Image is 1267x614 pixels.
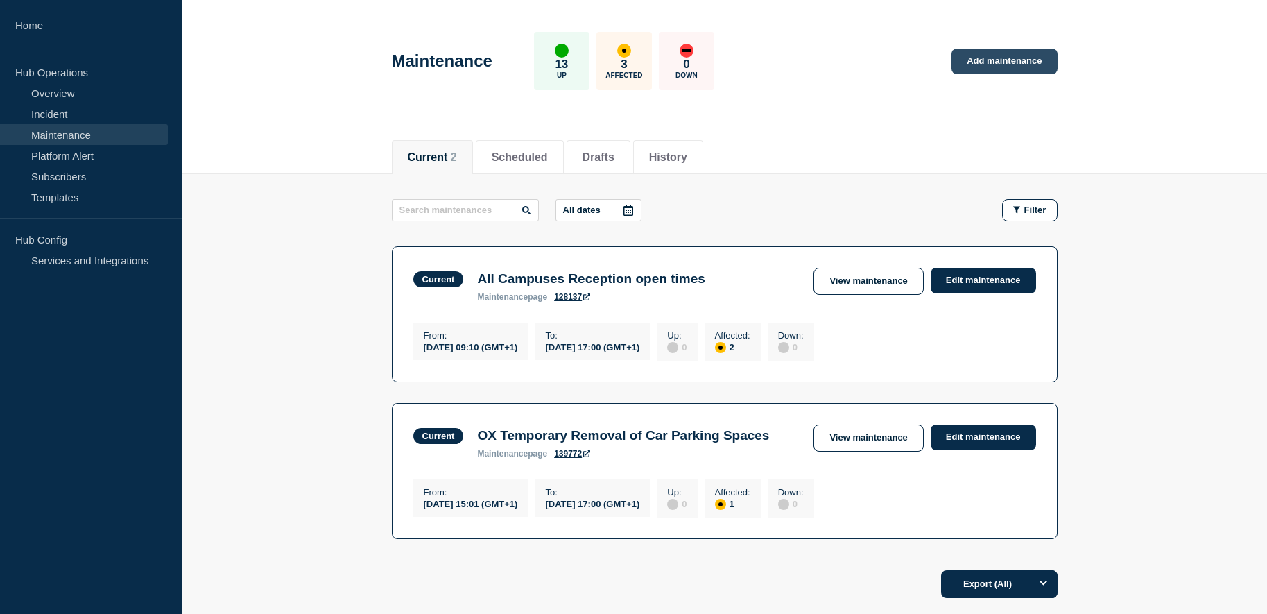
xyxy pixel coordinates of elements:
div: 2 [715,341,750,353]
button: Drafts [583,151,614,164]
div: disabled [778,499,789,510]
div: up [555,44,569,58]
div: disabled [667,342,678,353]
p: Affected [605,71,642,79]
button: Scheduled [492,151,548,164]
h3: All Campuses Reception open times [477,271,705,287]
a: Edit maintenance [931,268,1036,293]
div: [DATE] 17:00 (GMT+1) [545,341,639,352]
p: Affected : [715,330,750,341]
div: affected [715,499,726,510]
span: maintenance [477,449,528,459]
div: affected [617,44,631,58]
p: Affected : [715,487,750,497]
div: [DATE] 15:01 (GMT+1) [424,497,518,509]
p: Down : [778,330,804,341]
p: 3 [621,58,627,71]
a: 128137 [554,292,590,302]
span: Filter [1024,205,1046,215]
a: View maintenance [813,268,923,295]
p: 13 [555,58,568,71]
a: View maintenance [813,425,923,452]
p: Up : [667,330,687,341]
p: Down : [778,487,804,497]
input: Search maintenances [392,199,539,221]
div: down [680,44,693,58]
h1: Maintenance [392,51,492,71]
button: Export (All) [941,570,1058,598]
p: page [477,449,547,459]
h3: OX Temporary Removal of Car Parking Spaces [477,428,769,443]
button: Current 2 [408,151,457,164]
div: 0 [778,341,804,353]
a: 139772 [554,449,590,459]
div: [DATE] 09:10 (GMT+1) [424,341,518,352]
p: To : [545,487,639,497]
div: 0 [667,341,687,353]
div: 0 [778,497,804,510]
div: Current [422,431,455,441]
button: All dates [555,199,641,221]
p: Up : [667,487,687,497]
div: 0 [667,497,687,510]
span: maintenance [477,292,528,302]
div: Current [422,274,455,284]
p: From : [424,330,518,341]
button: History [649,151,687,164]
div: disabled [778,342,789,353]
p: All dates [563,205,601,215]
div: disabled [667,499,678,510]
div: affected [715,342,726,353]
p: To : [545,330,639,341]
p: 0 [683,58,689,71]
p: page [477,292,547,302]
div: [DATE] 17:00 (GMT+1) [545,497,639,509]
button: Options [1030,570,1058,598]
a: Add maintenance [951,49,1057,74]
a: Edit maintenance [931,425,1036,450]
button: Filter [1002,199,1058,221]
span: 2 [451,151,457,163]
div: 1 [715,497,750,510]
p: Up [557,71,567,79]
p: From : [424,487,518,497]
p: Down [675,71,698,79]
